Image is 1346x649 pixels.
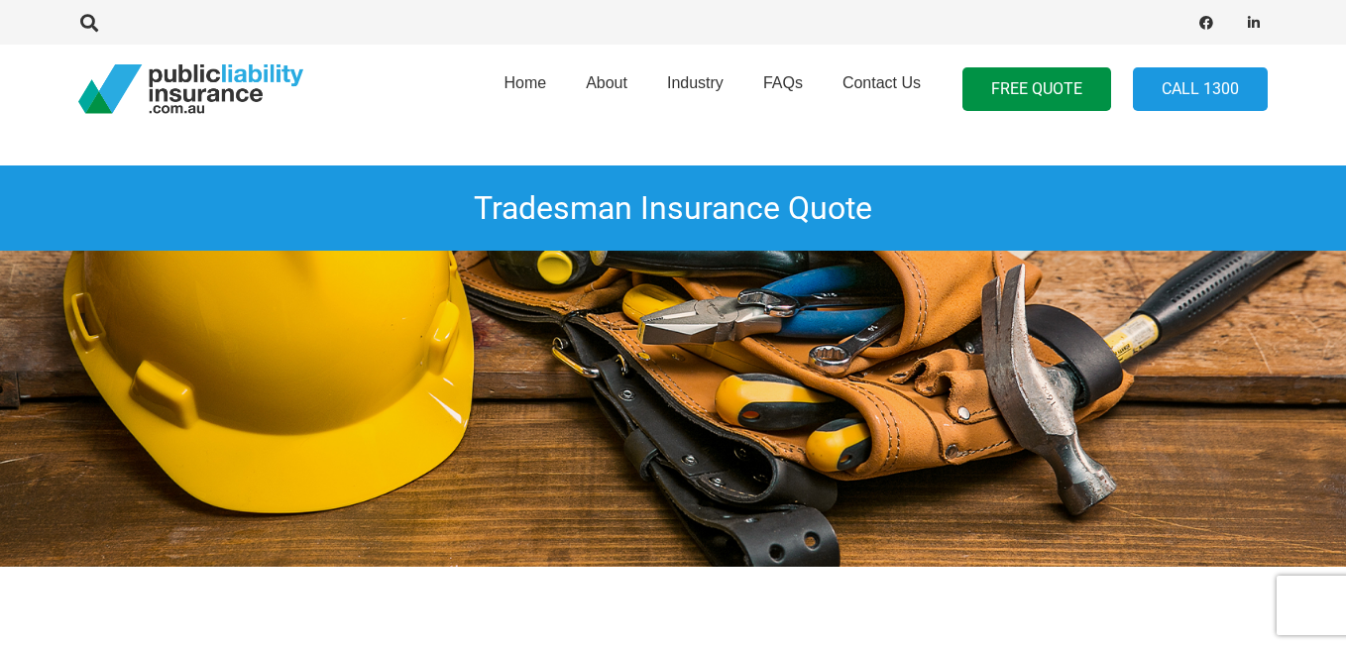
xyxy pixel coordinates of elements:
[504,74,546,91] span: Home
[1192,9,1220,37] a: Facebook
[962,67,1111,112] a: FREE QUOTE
[647,39,743,140] a: Industry
[1240,9,1268,37] a: LinkedIn
[586,74,627,91] span: About
[842,74,921,91] span: Contact Us
[566,39,647,140] a: About
[69,14,109,32] a: Search
[484,39,566,140] a: Home
[667,74,724,91] span: Industry
[1133,67,1268,112] a: Call 1300
[823,39,941,140] a: Contact Us
[763,74,803,91] span: FAQs
[78,64,303,114] a: pli_logotransparent
[743,39,823,140] a: FAQs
